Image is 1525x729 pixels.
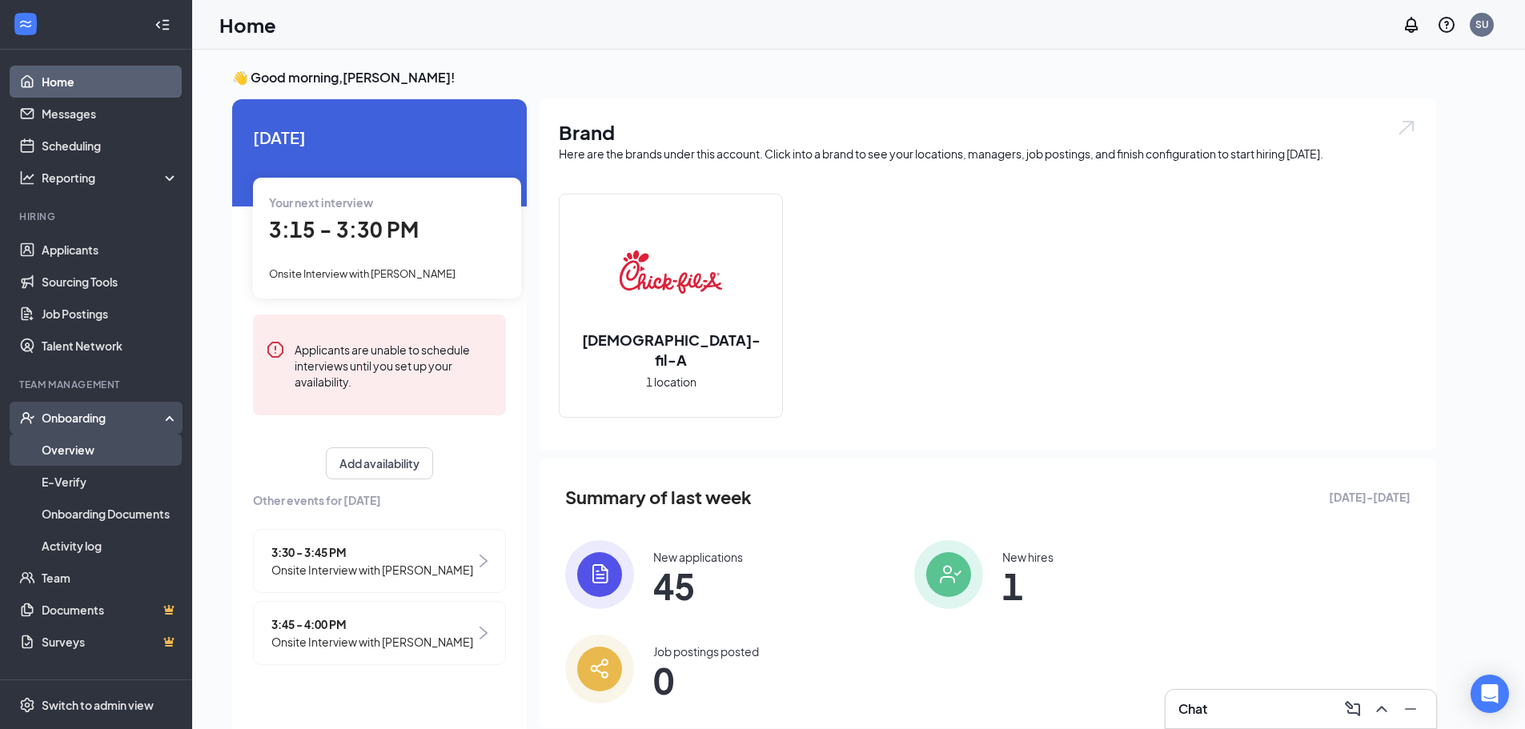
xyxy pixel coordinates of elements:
div: Switch to admin view [42,697,154,713]
a: Applicants [42,234,179,266]
svg: Error [266,340,285,359]
a: Team [42,562,179,594]
a: DocumentsCrown [42,594,179,626]
img: open.6027fd2a22e1237b5b06.svg [1396,118,1417,137]
a: Sourcing Tools [42,266,179,298]
svg: Analysis [19,170,35,186]
span: 3:15 - 3:30 PM [269,216,419,242]
div: Hiring [19,210,175,223]
h2: [DEMOGRAPHIC_DATA]-fil-A [560,330,782,370]
span: 1 [1002,571,1053,600]
span: 3:30 - 3:45 PM [271,543,473,561]
img: icon [914,540,983,609]
div: Onboarding [42,410,165,426]
span: 0 [653,666,759,695]
svg: Settings [19,697,35,713]
span: Your next interview [269,195,373,210]
span: Other events for [DATE] [253,491,506,509]
a: Scheduling [42,130,179,162]
span: 45 [653,571,743,600]
svg: WorkstreamLogo [18,16,34,32]
h1: Brand [559,118,1417,146]
div: New applications [653,549,743,565]
span: Summary of last week [565,483,752,511]
a: Onboarding Documents [42,498,179,530]
a: E-Verify [42,466,179,498]
div: Team Management [19,378,175,391]
span: Onsite Interview with [PERSON_NAME] [269,267,455,280]
div: Applicants are unable to schedule interviews until you set up your availability. [295,340,493,390]
a: Home [42,66,179,98]
span: [DATE] [253,125,506,150]
a: Talent Network [42,330,179,362]
span: 3:45 - 4:00 PM [271,615,473,633]
div: New hires [1002,549,1053,565]
img: icon [565,540,634,609]
a: Job Postings [42,298,179,330]
a: Messages [42,98,179,130]
button: Minimize [1398,696,1423,722]
button: ComposeMessage [1340,696,1366,722]
div: Open Intercom Messenger [1471,675,1509,713]
h3: Chat [1178,700,1207,718]
svg: Collapse [155,17,171,33]
div: SU [1475,18,1489,31]
a: SurveysCrown [42,626,179,658]
div: Reporting [42,170,179,186]
div: Job postings posted [653,643,759,659]
svg: QuestionInfo [1437,15,1456,34]
svg: ChevronUp [1372,699,1391,719]
svg: Notifications [1402,15,1421,34]
button: Add availability [326,447,433,479]
span: Onsite Interview with [PERSON_NAME] [271,561,473,579]
span: Onsite Interview with [PERSON_NAME] [271,633,473,651]
span: [DATE] - [DATE] [1329,488,1411,506]
a: Activity log [42,530,179,562]
svg: Minimize [1401,699,1420,719]
h1: Home [219,11,276,38]
span: 1 location [646,373,696,391]
svg: UserCheck [19,410,35,426]
a: Overview [42,434,179,466]
h3: 👋 Good morning, [PERSON_NAME] ! [232,69,1436,86]
img: icon [565,635,634,703]
button: ChevronUp [1369,696,1395,722]
img: Chick-fil-A [620,221,722,323]
div: Here are the brands under this account. Click into a brand to see your locations, managers, job p... [559,146,1417,162]
svg: ComposeMessage [1343,699,1362,719]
